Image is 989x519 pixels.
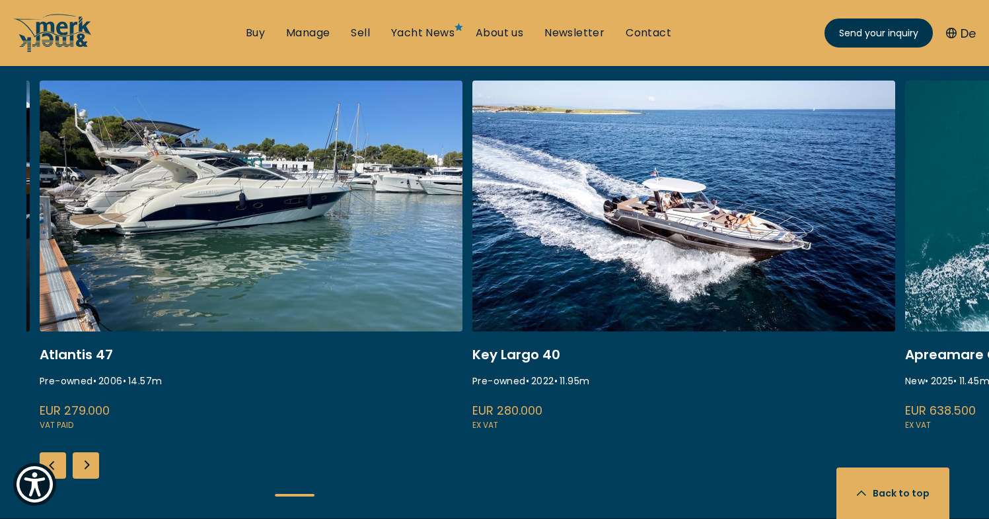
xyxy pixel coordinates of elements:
a: Buy [246,26,265,40]
a: /buy/motor-yacht/gobbi-atlantis-47 [40,81,462,433]
a: Newsletter [544,26,604,40]
button: Show Accessibility Preferences [13,463,56,506]
div: Previous slide [40,452,66,479]
a: Send your inquiry [824,18,933,48]
div: Next slide [73,452,99,479]
a: Yacht News [391,26,455,40]
a: Contact [626,26,671,40]
a: / [13,42,92,57]
span: Send your inquiry [839,26,918,40]
a: Sell [351,26,370,40]
a: /buy/motor-yacht/sessa-marine-key-largo-40 [472,81,895,433]
a: Manage [286,26,330,40]
button: Back to top [836,467,949,519]
button: De [946,24,976,42]
a: About us [476,26,523,40]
